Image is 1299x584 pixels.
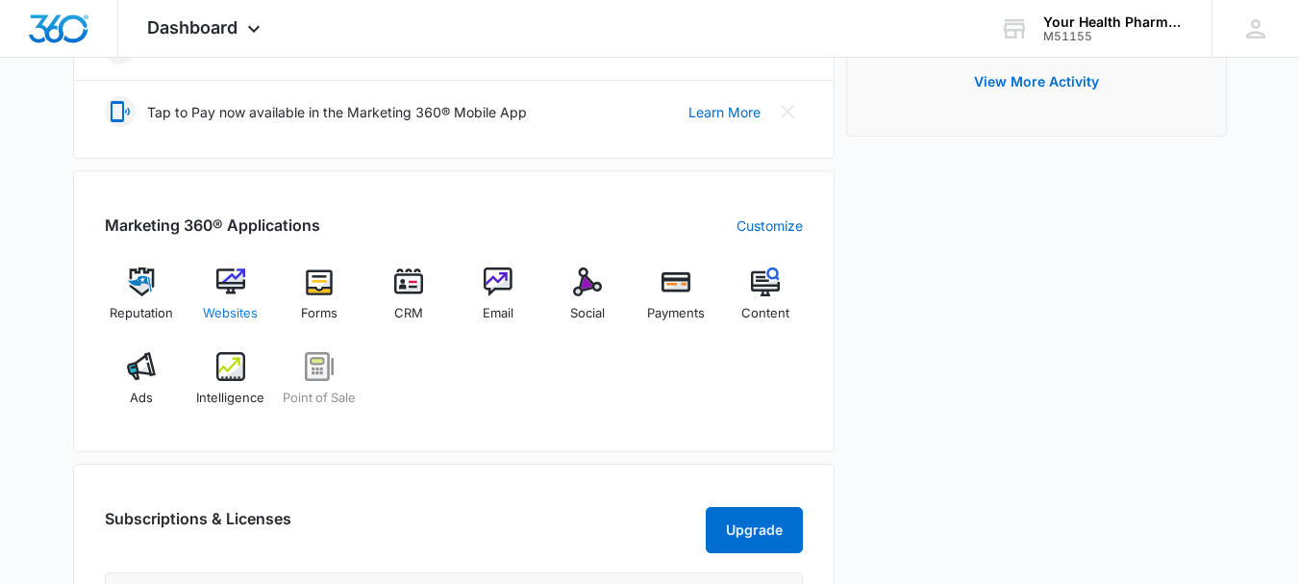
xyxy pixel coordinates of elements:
[639,267,713,337] a: Payments
[110,304,173,323] span: Reputation
[483,304,513,323] span: Email
[550,267,624,337] a: Social
[130,389,153,408] span: Ads
[729,267,803,337] a: Content
[737,216,803,236] a: Customize
[283,352,357,421] a: Point of Sale
[147,17,237,38] span: Dashboard
[105,507,291,546] h2: Subscriptions & Licenses
[741,304,789,323] span: Content
[1043,30,1184,43] div: account id
[193,352,267,421] a: Intelligence
[394,304,423,323] span: CRM
[283,267,357,337] a: Forms
[1043,14,1184,30] div: account name
[772,96,803,127] button: Close
[105,352,179,421] a: Ads
[372,267,446,337] a: CRM
[105,267,179,337] a: Reputation
[462,267,536,337] a: Email
[203,304,258,323] span: Websites
[647,304,705,323] span: Payments
[283,389,356,408] span: Point of Sale
[706,507,803,553] button: Upgrade
[193,267,267,337] a: Websites
[105,214,320,237] h2: Marketing 360® Applications
[570,304,605,323] span: Social
[147,102,527,122] p: Tap to Pay now available in the Marketing 360® Mobile App
[688,102,761,122] a: Learn More
[955,59,1118,105] button: View More Activity
[196,389,264,408] span: Intelligence
[301,304,337,323] span: Forms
